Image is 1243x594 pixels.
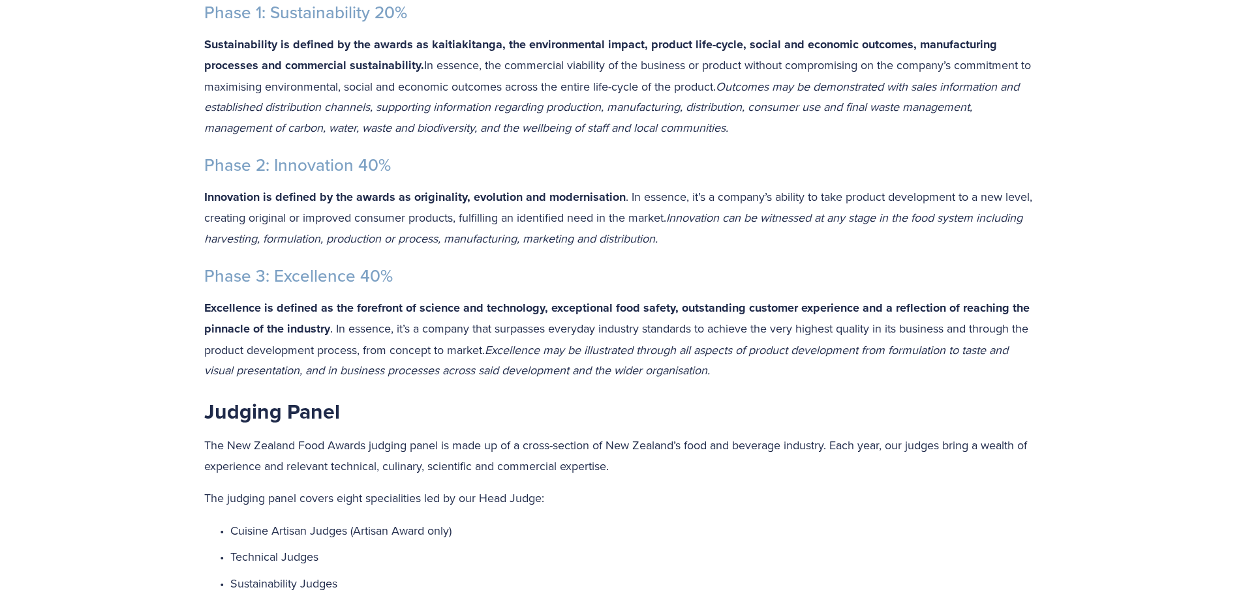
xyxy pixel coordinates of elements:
[204,2,1039,23] h3: Phase 1: Sustainability 20%
[204,342,1011,379] em: Excellence may be illustrated through all aspects of product development from formulation to tast...
[204,297,1039,381] p: . In essence, it’s a company that surpasses everyday industry standards to achieve the very highe...
[204,435,1039,476] p: The New Zealand Food Awards judging panel is made up of a cross-section of New Zealand’s food and...
[204,209,1026,246] em: Innovation can be witnessed at any stage in the food system including harvesting, formulation, pr...
[204,36,1000,74] strong: Sustainability is defined by the awards as kaitiakitanga, the environmental impact, product life-...
[204,78,1022,136] em: Outcomes may be demonstrated with sales information and established distribution channels, suppor...
[204,299,1033,338] strong: Excellence is defined as the forefront of science and technology, exceptional food safety, outsta...
[204,396,340,426] strong: Judging Panel
[204,488,1039,509] p: The judging panel covers eight specialities led by our Head Judge:
[230,546,1039,567] p: Technical Judges
[204,155,1039,176] h3: Phase 2: Innovation 40%
[204,188,626,205] strong: Innovation is defined by the awards as originality, evolution and modernisation
[204,186,1039,249] p: . In essence, it’s a company’s ability to take product development to a new level, creating origi...
[204,265,1039,287] h3: Phase 3: Excellence 40%
[204,34,1039,138] p: In essence, the commercial viability of the business or product without compromising on the compa...
[230,573,1039,594] p: Sustainability Judges
[230,520,1039,541] p: Cuisine Artisan Judges (Artisan Award only)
